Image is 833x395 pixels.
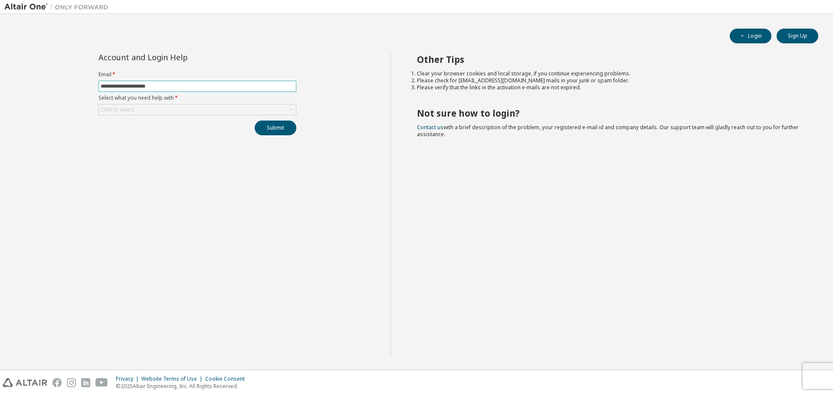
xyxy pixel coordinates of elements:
[98,54,257,61] div: Account and Login Help
[101,106,134,113] div: Click to select
[98,71,296,78] label: Email
[4,3,113,11] img: Altair One
[116,382,250,390] p: © 2025 Altair Engineering, Inc. All Rights Reserved.
[777,29,818,43] button: Sign Up
[417,108,803,119] h2: Not sure how to login?
[730,29,771,43] button: Login
[98,95,296,101] label: Select what you need help with
[52,378,62,387] img: facebook.svg
[3,378,47,387] img: altair_logo.svg
[205,375,250,382] div: Cookie Consent
[67,378,76,387] img: instagram.svg
[141,375,205,382] div: Website Terms of Use
[99,104,296,115] div: Click to select
[95,378,108,387] img: youtube.svg
[255,121,296,135] button: Submit
[417,77,803,84] li: Please check for [EMAIL_ADDRESS][DOMAIN_NAME] mails in your junk or spam folder.
[417,124,799,138] span: with a brief description of the problem, your registered e-mail id and company details. Our suppo...
[417,84,803,91] li: Please verify that the links in the activation e-mails are not expired.
[417,70,803,77] li: Clear your browser cookies and local storage, if you continue experiencing problems.
[417,54,803,65] h2: Other Tips
[81,378,90,387] img: linkedin.svg
[417,124,443,131] a: Contact us
[116,375,141,382] div: Privacy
